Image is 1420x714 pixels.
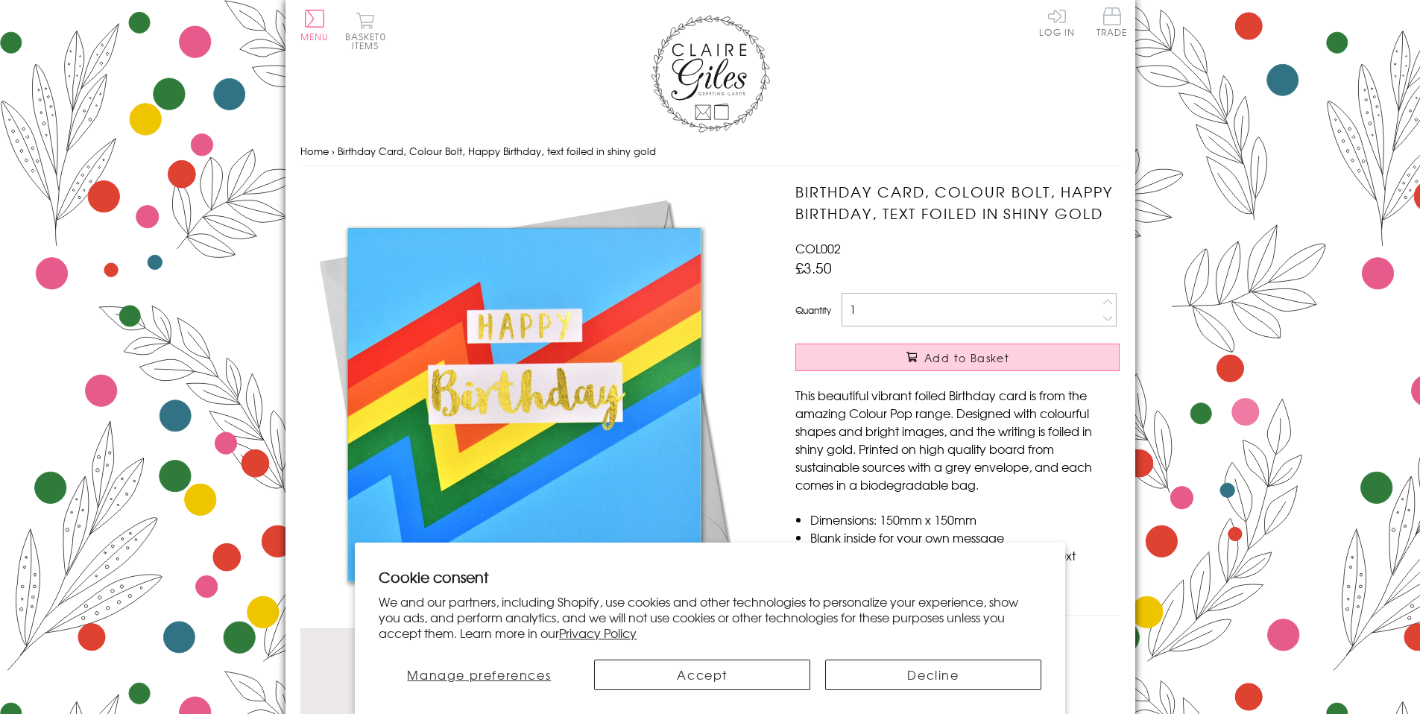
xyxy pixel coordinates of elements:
[300,136,1120,167] nav: breadcrumbs
[1039,7,1075,37] a: Log In
[379,594,1041,640] p: We and our partners, including Shopify, use cookies and other technologies to personalize your ex...
[300,10,329,41] button: Menu
[810,511,1120,528] li: Dimensions: 150mm x 150mm
[594,660,810,690] button: Accept
[352,30,386,52] span: 0 items
[1096,7,1128,40] a: Trade
[795,386,1120,493] p: This beautiful vibrant foiled Birthday card is from the amazing Colour Pop range. Designed with c...
[924,350,1009,365] span: Add to Basket
[379,566,1041,587] h2: Cookie consent
[407,666,551,683] span: Manage preferences
[810,528,1120,546] li: Blank inside for your own message
[300,144,329,158] a: Home
[379,660,579,690] button: Manage preferences
[300,30,329,43] span: Menu
[338,144,656,158] span: Birthday Card, Colour Bolt, Happy Birthday, text foiled in shiny gold
[795,239,841,257] span: COL002
[795,303,831,317] label: Quantity
[559,624,637,642] a: Privacy Policy
[795,344,1120,371] button: Add to Basket
[825,660,1041,690] button: Decline
[651,15,770,133] img: Claire Giles Greetings Cards
[300,181,748,628] img: Birthday Card, Colour Bolt, Happy Birthday, text foiled in shiny gold
[795,257,832,278] span: £3.50
[345,12,386,50] button: Basket0 items
[795,181,1120,224] h1: Birthday Card, Colour Bolt, Happy Birthday, text foiled in shiny gold
[1096,7,1128,37] span: Trade
[332,144,335,158] span: ›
